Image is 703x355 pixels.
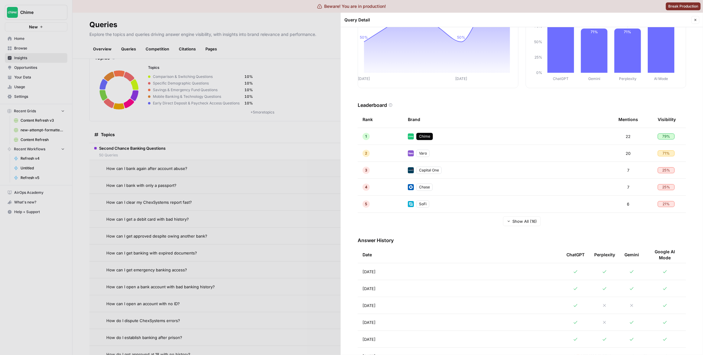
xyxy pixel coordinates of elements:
tspan: AI Mode [654,77,668,81]
span: [DATE] [363,269,376,275]
tspan: 50% [534,40,542,44]
tspan: 0% [536,70,542,75]
tspan: [DATE] [456,77,467,81]
div: Rank [363,111,373,128]
span: 25 % [662,168,670,173]
div: SoFi [416,200,429,208]
tspan: Gemini [588,77,600,81]
span: 5 [365,201,367,207]
span: 3 [365,168,367,173]
img: 3vibx1q1sudvcbtbvr0vc6shfgz6 [408,201,414,207]
span: 2 [365,151,367,156]
button: Show All (16) [503,216,541,226]
text: 71% [590,30,598,34]
img: mhv33baw7plipcpp00rsngv1nu95 [408,133,414,139]
div: Gemini [624,246,639,263]
h3: Answer History [358,237,686,244]
div: Mentions [618,111,638,128]
text: 71% [624,30,631,34]
tspan: 50% [457,35,466,40]
span: [DATE] [363,302,376,309]
img: coj8e531q0s3ia02g5lp8nelrgng [408,184,414,190]
tspan: ChatGPT [553,77,569,81]
div: Google AI Mode [649,246,681,263]
span: 7 [627,184,629,190]
div: Perplexity [594,246,615,263]
div: Brand [408,111,609,128]
tspan: 25% [534,55,542,59]
img: 055fm6kq8b5qbl7l3b1dn18gw8jg [408,167,414,173]
span: 7 [627,167,629,173]
span: 71 % [663,151,670,156]
span: Show All (16) [512,218,537,224]
tspan: Perplexity [619,77,636,81]
div: Date [363,246,557,263]
span: 21 % [663,201,670,207]
div: ChatGPT [566,246,585,263]
span: [DATE] [363,336,376,342]
div: Chime [416,133,433,140]
img: e5fk9tiju2g891kiden7v1vts7yb [408,150,414,156]
span: 1 [366,134,367,139]
tspan: 75% [534,24,542,29]
div: Visibility [658,111,676,128]
span: [DATE] [363,319,376,325]
span: [DATE] [363,286,376,292]
span: 4 [365,184,367,190]
span: 22 [626,133,631,139]
span: 79 % [662,134,670,139]
tspan: 50% [360,35,368,40]
div: Capital One [416,167,442,174]
span: 6 [627,201,630,207]
div: Query Detail [344,17,690,23]
div: Chase [416,184,433,191]
div: Varo [416,150,430,157]
span: 25 % [662,184,670,190]
span: 20 [626,150,631,156]
tspan: [DATE] [358,77,370,81]
h3: Leaderboard [358,101,387,109]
